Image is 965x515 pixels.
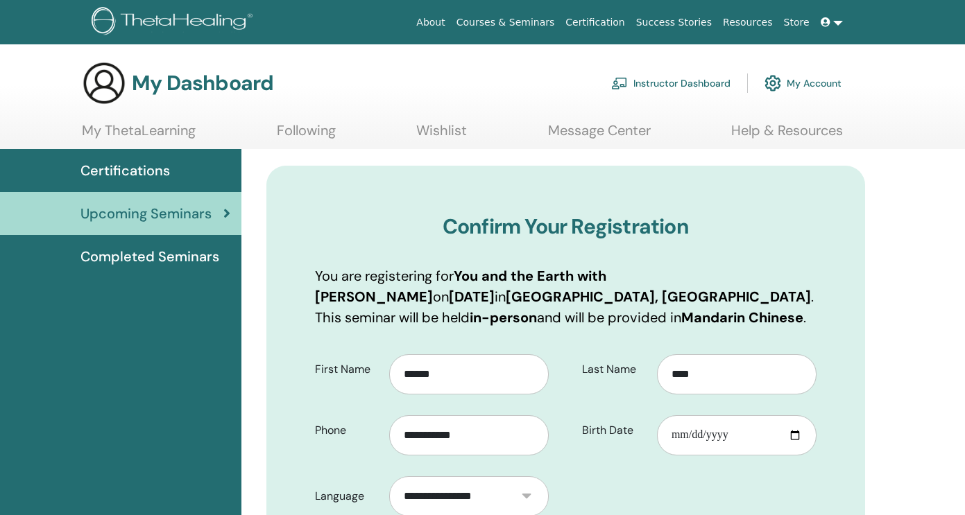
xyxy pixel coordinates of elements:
a: About [411,10,450,35]
a: My ThetaLearning [82,122,196,149]
label: Last Name [572,356,657,383]
a: Wishlist [416,122,467,149]
h3: Confirm Your Registration [315,214,817,239]
a: Help & Resources [731,122,843,149]
p: You are registering for on in . This seminar will be held and will be provided in . [315,265,817,328]
img: cog.svg [765,71,781,95]
label: First Name [305,356,390,383]
b: Mandarin Chinese [681,308,803,326]
a: Courses & Seminars [451,10,561,35]
span: Upcoming Seminars [80,203,212,224]
a: Instructor Dashboard [611,68,731,98]
img: chalkboard-teacher.svg [611,77,628,89]
label: Phone [305,417,390,444]
img: logo.png [92,7,257,38]
a: Certification [560,10,630,35]
b: [DATE] [449,288,495,306]
b: in-person [470,308,537,326]
a: Message Center [548,122,651,149]
a: Following [277,122,336,149]
b: You and the Earth with [PERSON_NAME] [315,267,606,306]
label: Birth Date [572,417,657,444]
span: Certifications [80,160,170,181]
h3: My Dashboard [132,71,273,96]
a: Success Stories [631,10,717,35]
a: Store [778,10,815,35]
img: generic-user-icon.jpg [82,61,126,105]
a: Resources [717,10,778,35]
label: Language [305,483,390,509]
b: [GEOGRAPHIC_DATA], [GEOGRAPHIC_DATA] [506,288,811,306]
a: My Account [765,68,842,98]
span: Completed Seminars [80,246,219,267]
